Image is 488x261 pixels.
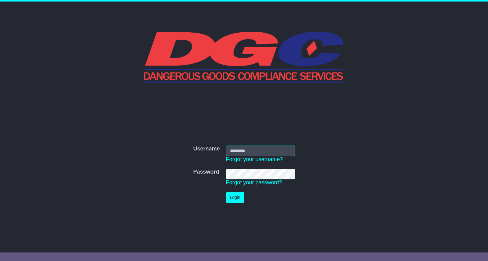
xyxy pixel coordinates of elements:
a: Forgot your username? [226,156,283,162]
button: Login [226,192,244,203]
img: DGC QLD [144,31,344,83]
label: Username [193,146,220,152]
a: Forgot your password? [226,179,282,185]
label: Password [193,169,219,175]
